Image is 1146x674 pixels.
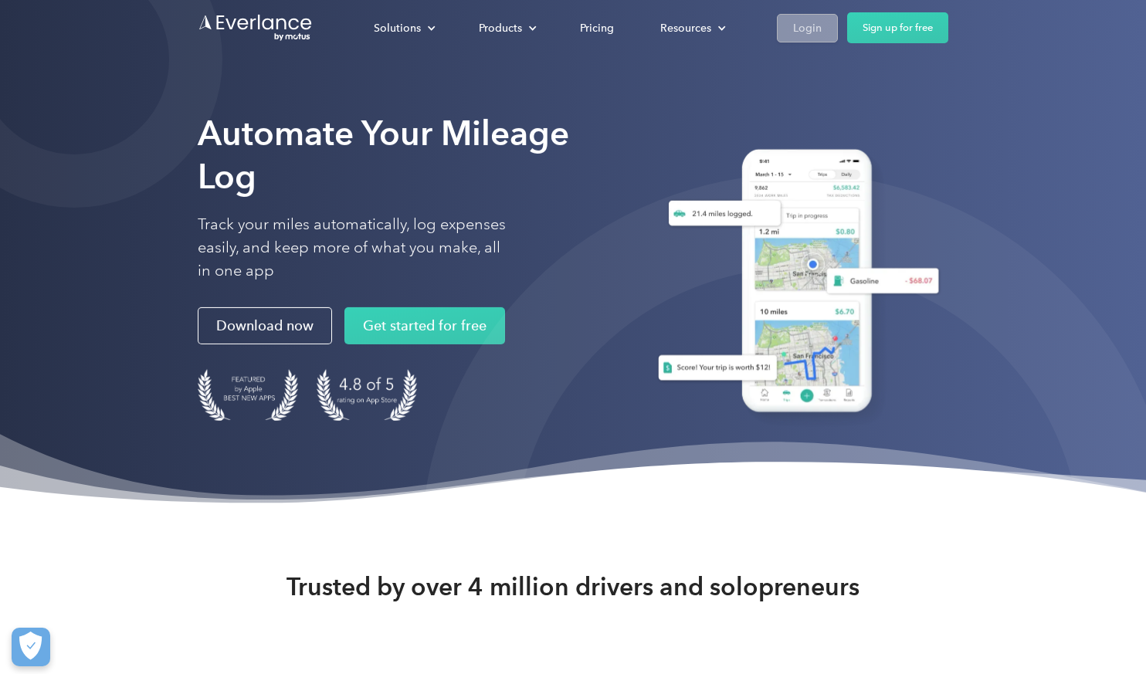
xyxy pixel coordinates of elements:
[565,15,629,42] a: Pricing
[777,14,838,42] a: Login
[793,19,822,38] div: Login
[198,369,298,421] img: Badge for Featured by Apple Best New Apps
[639,137,948,430] img: Everlance, mileage tracker app, expense tracking app
[12,628,50,666] button: Cookies Settings
[660,19,711,38] div: Resources
[847,12,948,43] a: Sign up for free
[479,19,522,38] div: Products
[463,15,549,42] div: Products
[344,307,505,344] a: Get started for free
[198,113,569,197] strong: Automate Your Mileage Log
[198,213,507,283] p: Track your miles automatically, log expenses easily, and keep more of what you make, all in one app
[317,369,417,421] img: 4.9 out of 5 stars on the app store
[374,19,421,38] div: Solutions
[645,15,738,42] div: Resources
[580,19,614,38] div: Pricing
[198,307,332,344] a: Download now
[198,13,314,42] a: Go to homepage
[358,15,448,42] div: Solutions
[286,571,859,602] strong: Trusted by over 4 million drivers and solopreneurs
